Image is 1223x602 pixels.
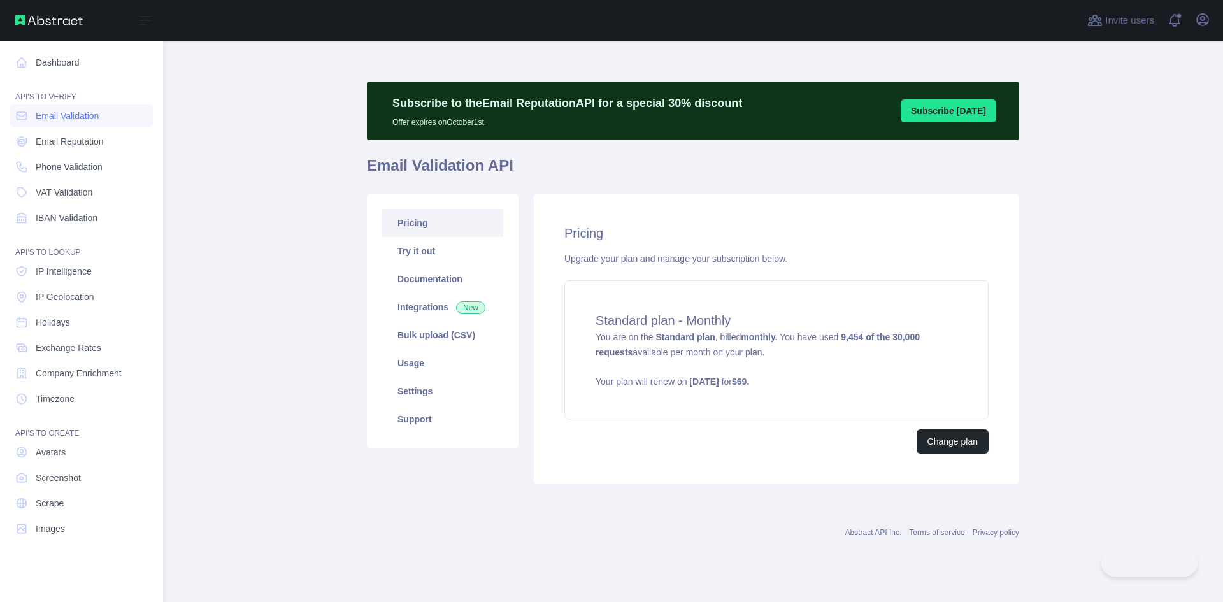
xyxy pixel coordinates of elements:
span: Invite users [1105,13,1154,28]
a: IBAN Validation [10,206,153,229]
span: Timezone [36,392,75,405]
a: Pricing [382,209,503,237]
span: Images [36,522,65,535]
p: Offer expires on October 1st. [392,112,742,127]
a: Documentation [382,265,503,293]
strong: 9,454 of the 30,000 requests [596,332,920,357]
span: Exchange Rates [36,341,101,354]
span: Email Validation [36,110,99,122]
a: Privacy policy [973,528,1019,537]
span: Company Enrichment [36,367,122,380]
span: Email Reputation [36,135,104,148]
a: VAT Validation [10,181,153,204]
span: Phone Validation [36,161,103,173]
div: Upgrade your plan and manage your subscription below. [564,252,989,265]
a: Email Reputation [10,130,153,153]
div: API'S TO LOOKUP [10,232,153,257]
h1: Email Validation API [367,155,1019,186]
a: Terms of service [909,528,964,537]
strong: monthly. [741,332,777,342]
h2: Pricing [564,224,989,242]
strong: Standard plan [655,332,715,342]
a: Email Validation [10,104,153,127]
a: Support [382,405,503,433]
a: Scrape [10,492,153,515]
div: API'S TO CREATE [10,413,153,438]
a: Bulk upload (CSV) [382,321,503,349]
span: IP Geolocation [36,290,94,303]
a: Images [10,517,153,540]
div: API'S TO VERIFY [10,76,153,102]
span: IBAN Validation [36,211,97,224]
a: Phone Validation [10,155,153,178]
a: Company Enrichment [10,362,153,385]
span: New [456,301,485,314]
a: IP Geolocation [10,285,153,308]
a: Integrations New [382,293,503,321]
button: Change plan [917,429,989,454]
a: Usage [382,349,503,377]
a: IP Intelligence [10,260,153,283]
a: Screenshot [10,466,153,489]
img: Abstract API [15,15,83,25]
strong: [DATE] [689,376,719,387]
span: Avatars [36,446,66,459]
a: Abstract API Inc. [845,528,902,537]
a: Try it out [382,237,503,265]
strong: $ 69 . [732,376,749,387]
button: Subscribe [DATE] [901,99,996,122]
a: Exchange Rates [10,336,153,359]
a: Holidays [10,311,153,334]
span: Screenshot [36,471,81,484]
button: Invite users [1085,10,1157,31]
span: You are on the , billed You have used available per month on your plan. [596,332,957,388]
span: Scrape [36,497,64,510]
p: Subscribe to the Email Reputation API for a special 30 % discount [392,94,742,112]
span: VAT Validation [36,186,92,199]
a: Dashboard [10,51,153,74]
iframe: Toggle Customer Support [1101,550,1198,577]
p: Your plan will renew on for [596,375,957,388]
a: Timezone [10,387,153,410]
a: Settings [382,377,503,405]
span: IP Intelligence [36,265,92,278]
a: Avatars [10,441,153,464]
span: Holidays [36,316,70,329]
h4: Standard plan - Monthly [596,312,957,329]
